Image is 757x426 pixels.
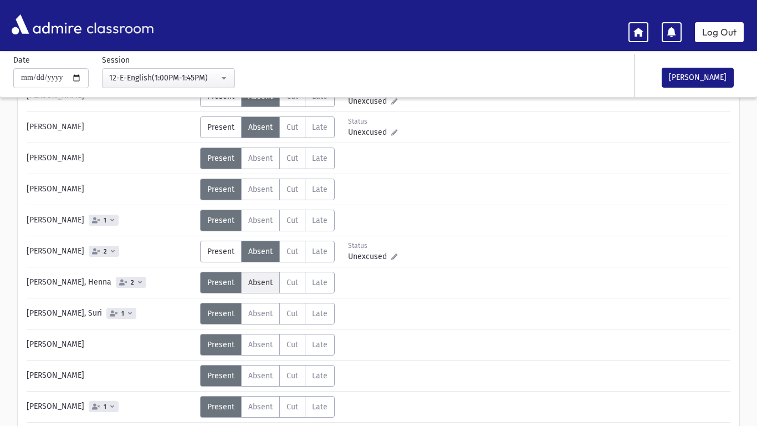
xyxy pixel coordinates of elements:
[21,148,200,169] div: [PERSON_NAME]
[119,310,126,317] span: 1
[207,185,234,194] span: Present
[248,309,273,318] span: Absent
[695,22,744,42] a: Log Out
[207,402,234,412] span: Present
[287,340,298,349] span: Cut
[348,251,391,262] span: Unexcused
[200,116,335,138] div: AttTypes
[287,154,298,163] span: Cut
[287,278,298,287] span: Cut
[248,402,273,412] span: Absent
[21,272,200,293] div: [PERSON_NAME], Henna
[248,154,273,163] span: Absent
[207,371,234,381] span: Present
[207,123,234,132] span: Present
[101,217,109,224] span: 1
[200,303,335,324] div: AttTypes
[348,126,391,138] span: Unexcused
[287,309,298,318] span: Cut
[312,154,328,163] span: Late
[200,241,335,262] div: AttTypes
[312,123,328,132] span: Late
[200,148,335,169] div: AttTypes
[207,340,234,349] span: Present
[207,278,234,287] span: Present
[9,12,84,37] img: AdmirePro
[312,340,328,349] span: Late
[248,278,273,287] span: Absent
[248,340,273,349] span: Absent
[312,185,328,194] span: Late
[312,278,328,287] span: Late
[129,279,136,286] span: 2
[207,154,234,163] span: Present
[312,216,328,225] span: Late
[200,210,335,231] div: AttTypes
[102,68,235,88] button: 12-E-English(1:00PM-1:45PM)
[248,247,273,256] span: Absent
[287,123,298,132] span: Cut
[287,216,298,225] span: Cut
[248,371,273,381] span: Absent
[13,54,30,66] label: Date
[200,179,335,200] div: AttTypes
[101,403,109,410] span: 1
[348,95,391,107] span: Unexcused
[200,365,335,387] div: AttTypes
[287,247,298,256] span: Cut
[21,116,200,138] div: [PERSON_NAME]
[109,72,219,84] div: 12-E-English(1:00PM-1:45PM)
[200,334,335,356] div: AttTypes
[21,396,200,418] div: [PERSON_NAME]
[207,216,234,225] span: Present
[248,216,273,225] span: Absent
[312,247,328,256] span: Late
[101,248,109,255] span: 2
[21,303,200,324] div: [PERSON_NAME], Suri
[200,396,335,418] div: AttTypes
[21,241,200,262] div: [PERSON_NAME]
[312,309,328,318] span: Late
[207,309,234,318] span: Present
[248,185,273,194] span: Absent
[200,272,335,293] div: AttTypes
[662,68,734,88] button: [PERSON_NAME]
[102,54,130,66] label: Session
[287,402,298,412] span: Cut
[21,210,200,231] div: [PERSON_NAME]
[312,371,328,381] span: Late
[21,179,200,200] div: [PERSON_NAME]
[207,247,234,256] span: Present
[84,10,154,39] span: classroom
[21,365,200,387] div: [PERSON_NAME]
[348,116,397,126] div: Status
[248,123,273,132] span: Absent
[21,334,200,356] div: [PERSON_NAME]
[287,371,298,381] span: Cut
[287,185,298,194] span: Cut
[348,241,397,251] div: Status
